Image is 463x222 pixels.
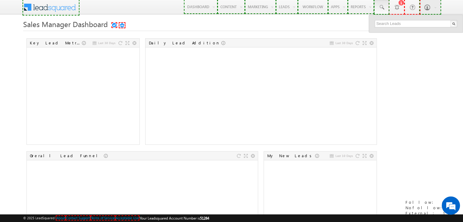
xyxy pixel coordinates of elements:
[116,216,139,220] a: Acceptable Use
[149,40,221,46] div: Daily Lead Addition
[200,216,209,220] span: 51284
[140,216,209,220] span: Your Leadsquared Account Number is
[91,216,115,220] a: Terms of Service
[32,32,102,40] div: Chat with us now
[56,216,65,220] a: About
[66,216,90,220] a: Contact Support
[335,153,353,158] span: Last 10 Days
[402,196,460,219] div: Follow: 47 Nofollow: 0 External: 15
[30,40,82,46] div: Key Lead Metrics
[83,175,110,183] em: Start Chat
[8,56,111,169] textarea: Type your message and hit 'Enter'
[10,32,26,40] img: d_60004797649_company_0_60004797649
[267,153,315,158] div: My New Leads
[100,3,114,18] div: Minimize live chat window
[335,40,353,46] span: Last 30 Days
[30,153,104,158] div: Overall Lead Funnel
[375,20,457,27] input: Search Leads
[23,19,108,29] span: Sales Manager Dashboard
[98,40,115,46] span: Last 30 Days
[23,215,209,221] span: © 2025 LeadSquared | | | | |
